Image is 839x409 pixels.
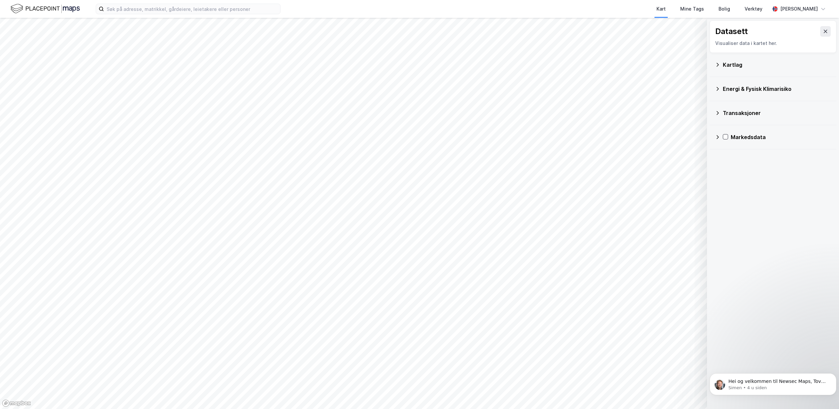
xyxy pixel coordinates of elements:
[719,5,730,13] div: Bolig
[780,5,818,13] div: [PERSON_NAME]
[656,5,666,13] div: Kart
[11,3,80,15] img: logo.f888ab2527a4732fd821a326f86c7f29.svg
[715,39,831,47] div: Visualiser data i kartet her.
[731,133,831,141] div: Markedsdata
[715,26,748,37] div: Datasett
[745,5,762,13] div: Verktøy
[707,359,839,406] iframe: Intercom notifications melding
[2,399,31,407] a: Mapbox homepage
[680,5,704,13] div: Mine Tags
[723,109,831,117] div: Transaksjoner
[723,85,831,93] div: Energi & Fysisk Klimarisiko
[104,4,280,14] input: Søk på adresse, matrikkel, gårdeiere, leietakere eller personer
[723,61,831,69] div: Kartlag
